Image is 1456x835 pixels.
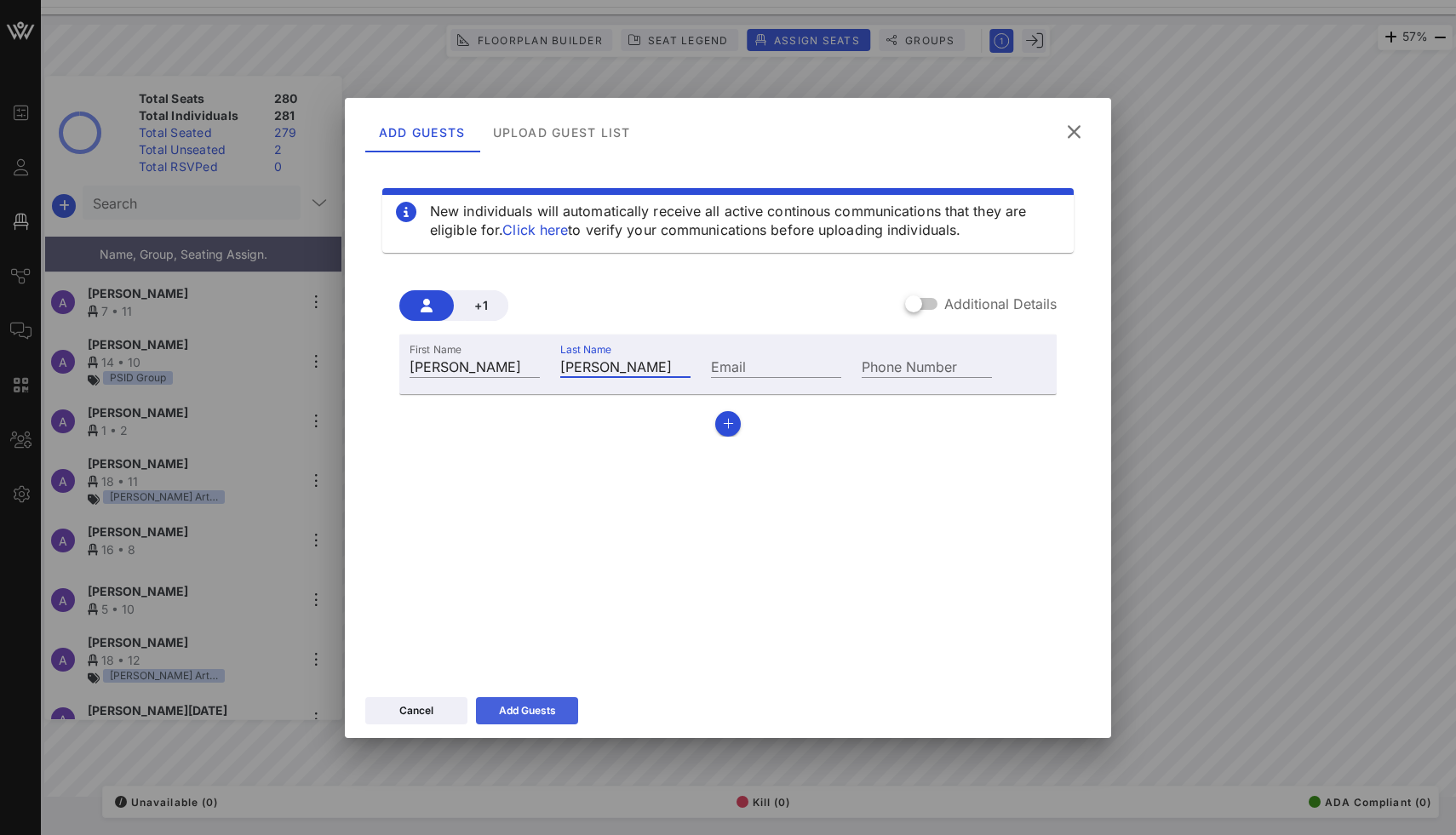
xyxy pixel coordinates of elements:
[944,295,1057,312] label: Additional Details
[560,355,691,377] input: Last Name
[502,221,568,238] a: Click here
[430,202,1060,239] div: New individuals will automatically receive all active continous communications that they are elig...
[365,112,479,152] div: Add Guests
[410,343,461,356] label: First Name
[454,290,508,321] button: +1
[560,343,611,356] label: Last Name
[476,697,578,724] button: Add Guests
[479,112,645,152] div: Upload Guest List
[499,702,556,719] div: Add Guests
[399,702,433,719] div: Cancel
[365,697,467,724] button: Cancel
[467,298,495,312] span: +1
